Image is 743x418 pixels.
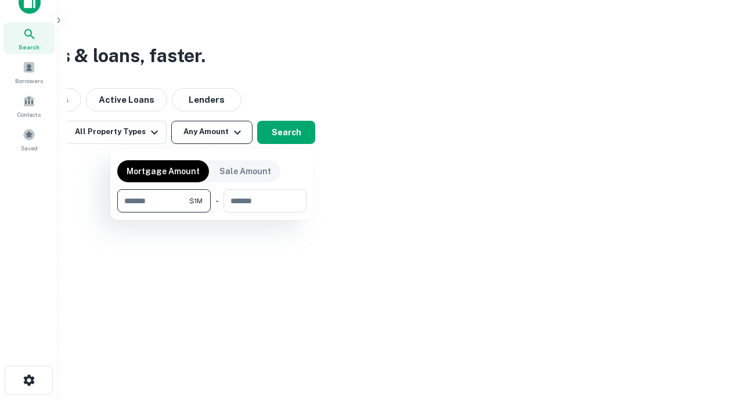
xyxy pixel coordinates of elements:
[127,165,200,178] p: Mortgage Amount
[219,165,271,178] p: Sale Amount
[189,196,203,206] span: $1M
[215,189,219,212] div: -
[685,325,743,381] iframe: Chat Widget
